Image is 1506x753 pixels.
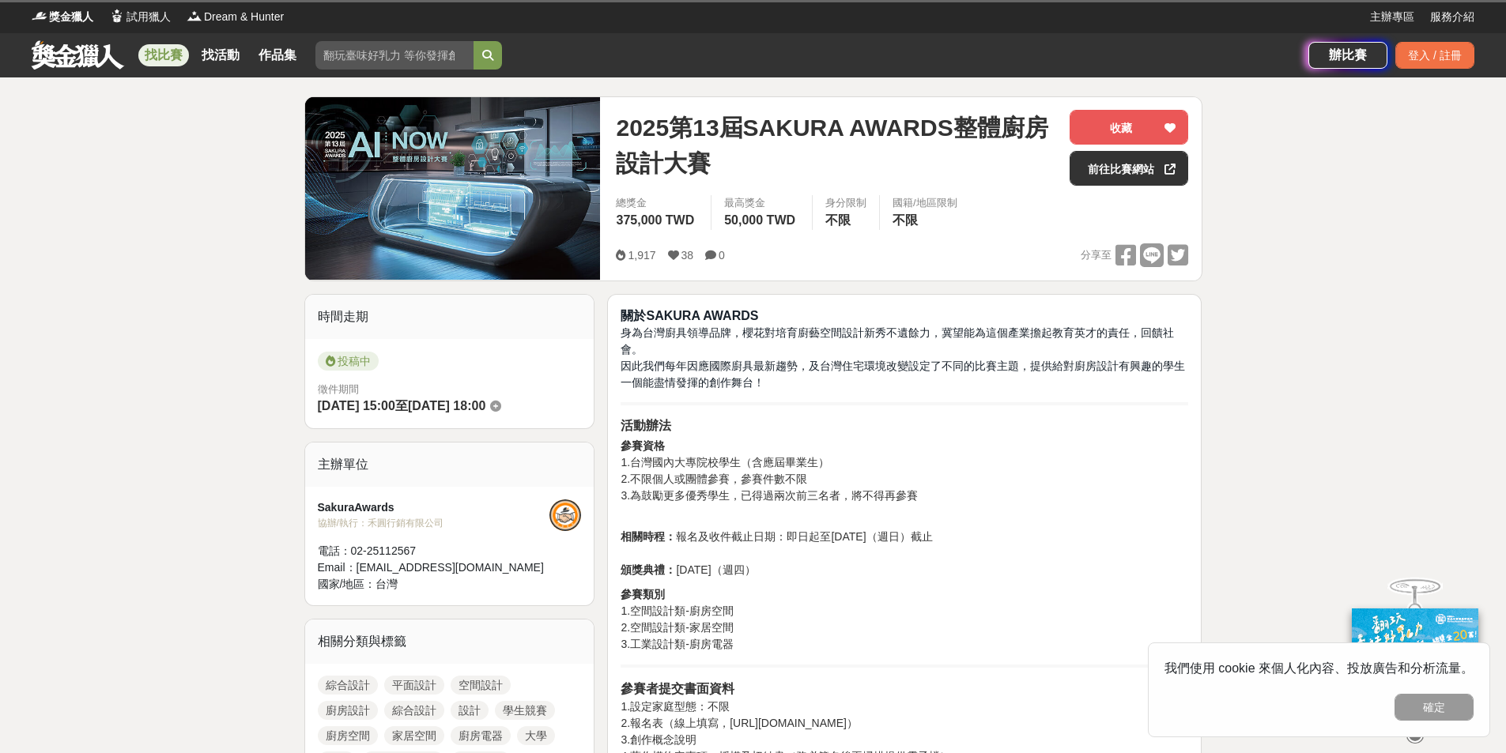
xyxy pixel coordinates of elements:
p: 1.台灣國內大專院校學生（含應屆畢業生） 2.不限個人或團體參賽，參賽件數不限 3.為鼓勵更多優秀學生，已得過兩次前三名者，將不得再參賽 [621,438,1188,521]
a: LogoDream & Hunter [187,9,284,25]
div: 主辦單位 [305,442,594,487]
strong: 關於SAKURA AWARDS [621,309,758,322]
span: 分享至 [1081,243,1112,267]
strong: 頒獎典禮： [621,563,676,576]
div: 電話： 02-25112567 [318,543,550,559]
div: 身分限制 [825,195,866,211]
a: 家居空間 [384,726,444,745]
span: 台灣 [376,578,398,590]
span: 試用獵人 [126,9,171,25]
strong: 參賽類別 [621,588,665,601]
span: 0 [719,249,725,262]
span: 身為台灣廚具領導品牌，櫻花對培育廚藝空間設計新秀不遺餘力，冀望能為這個產業擔起教育英才的責任，回饋社會。 [621,326,1174,356]
a: 主辦專區 [1370,9,1414,25]
button: 確定 [1395,694,1474,721]
span: 38 [681,249,694,262]
a: 廚房空間 [318,726,378,745]
span: 1,917 [628,249,655,262]
a: 平面設計 [384,676,444,695]
a: 廚房設計 [318,701,378,720]
strong: 參賽者提交書面資料 [621,682,734,695]
span: 至 [395,399,408,412]
a: 找比賽 [138,44,189,66]
a: Logo獎金獵人 [32,9,93,25]
div: 協辦/執行： 禾圓行銷有限公司 [318,516,550,530]
div: 時間走期 [305,295,594,339]
span: 不限 [825,213,851,227]
p: 1.空間設計類-廚房空間 2.空間設計類-家居空間 3.工業設計類-廚房電器 [621,586,1188,653]
a: 找活動 [195,44,246,66]
img: Cover Image [305,97,601,280]
span: 徵件期間 [318,383,359,395]
a: 辦比賽 [1308,42,1387,69]
span: 總獎金 [616,195,698,211]
img: Logo [32,8,47,24]
span: 最高獎金 [724,195,799,211]
button: 收藏 [1070,110,1188,145]
span: 50,000 TWD [724,213,795,227]
span: 因此我們每年因應國際廚具最新趨勢，及台灣住宅環境改變設定了不同的比賽主題，提供給對廚房設計有興趣的學生一個能盡情發揮的創作舞台！ [621,360,1185,389]
a: 綜合設計 [318,676,378,695]
span: 國家/地區： [318,578,376,590]
img: Logo [187,8,202,24]
div: SakuraAwards [318,499,550,516]
a: 設計 [451,701,489,720]
img: ff197300-f8ee-455f-a0ae-06a3645bc375.jpg [1352,608,1478,713]
span: 不限 [893,213,918,227]
span: [DATE] 15:00 [318,399,395,412]
a: Logo試用獵人 [109,9,171,25]
div: 相關分類與標籤 [305,619,594,664]
strong: 相關時程： [621,530,676,543]
span: 375,000 TWD [616,213,694,227]
a: 綜合設計 [384,701,444,720]
strong: 活動辦法 [621,419,671,432]
span: 我們使用 cookie 來個人化內容、投放廣告和分析流量。 [1164,661,1474,675]
p: 報名及收件截止日期：即日起至[DATE]（週日）截止 [DATE]（週四） [621,529,1188,578]
span: Dream & Hunter [204,9,284,25]
div: Email： [EMAIL_ADDRESS][DOMAIN_NAME] [318,559,550,576]
a: 空間設計 [451,676,511,695]
strong: 參賽資格 [621,439,665,452]
span: 投稿中 [318,352,379,371]
span: 獎金獵人 [49,9,93,25]
a: 大學 [517,726,555,745]
input: 翻玩臺味好乳力 等你發揮創意！ [315,41,474,70]
div: 國籍/地區限制 [893,195,957,211]
span: 2025第13屆SAKURA AWARDS整體廚房設計大賽 [616,110,1057,181]
div: 登入 / 註冊 [1395,42,1474,69]
a: 前往比賽網站 [1070,151,1188,186]
a: 服務介紹 [1430,9,1474,25]
a: 作品集 [252,44,303,66]
a: 學生競賽 [495,701,555,720]
a: 廚房電器 [451,726,511,745]
span: [DATE] 18:00 [408,399,485,412]
img: Logo [109,8,125,24]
